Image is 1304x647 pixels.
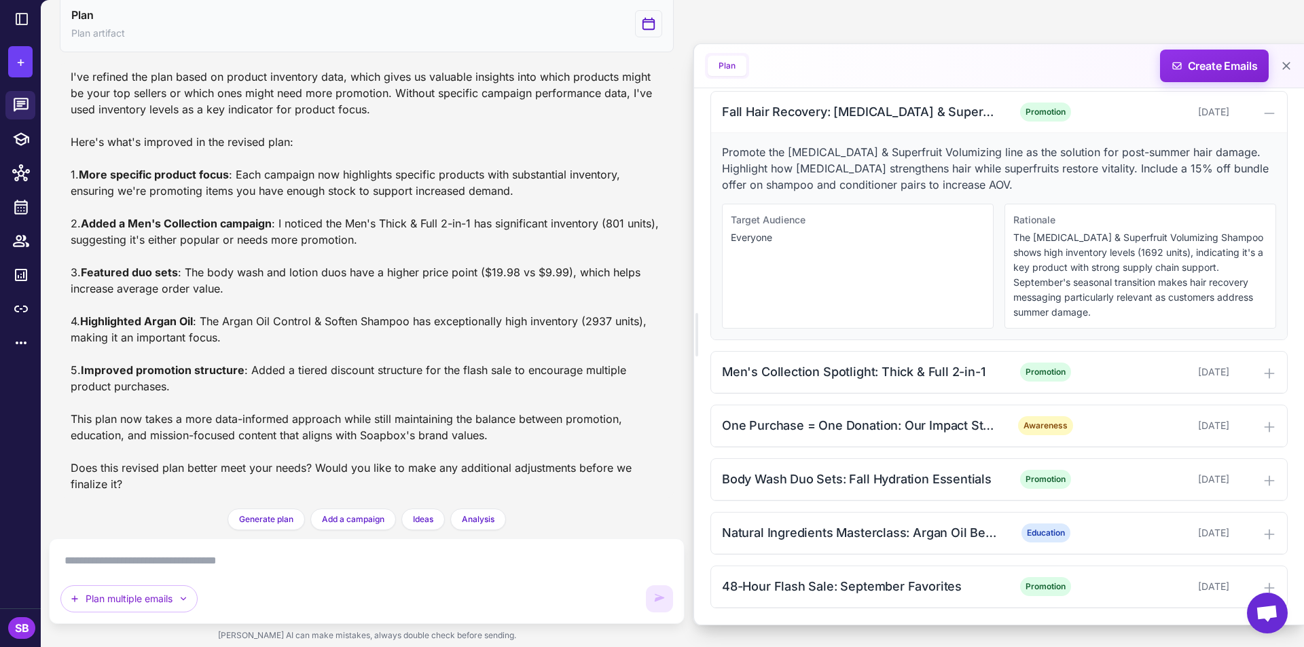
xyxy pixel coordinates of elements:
p: The [MEDICAL_DATA] & Superfruit Volumizing Shampoo shows high inventory levels (1692 units), indi... [1013,230,1267,320]
button: Add a campaign [310,509,396,530]
span: Add a campaign [322,513,384,525]
div: [DATE] [1095,579,1229,594]
span: + [16,52,25,72]
button: Create Emails [1160,50,1269,82]
button: Plan [708,56,746,76]
span: Awareness [1018,416,1073,435]
div: I've refined the plan based on product inventory data, which gives us valuable insights into whic... [71,69,663,492]
p: Everyone [731,230,985,245]
strong: Highlighted Argan Oil [80,314,193,328]
div: [DATE] [1095,418,1229,433]
span: Create Emails [1155,50,1274,82]
div: Men's Collection Spotlight: Thick & Full 2-in-1 [722,363,996,381]
span: Analysis [462,513,494,525]
strong: More specific product focus [79,168,229,181]
div: One Purchase = One Donation: Our Impact Story [722,416,996,435]
span: Ideas [413,513,433,525]
div: Rationale [1013,212,1267,227]
strong: Featured duo sets [81,265,178,279]
strong: Improved promotion structure [81,363,244,377]
div: [DATE] [1095,525,1229,540]
div: Natural Ingredients Masterclass: Argan Oil Benefits [722,523,996,542]
div: 48-Hour Flash Sale: September Favorites [722,577,996,595]
span: Plan [71,7,93,23]
div: Target Audience [731,212,985,227]
div: [DATE] [1095,472,1229,487]
span: Education [1021,523,1070,542]
span: Promotion [1020,103,1071,122]
a: Open chat [1247,593,1288,633]
span: Promotion [1020,577,1071,596]
div: [DATE] [1095,365,1229,380]
div: [PERSON_NAME] AI can make mistakes, always double check before sending. [49,624,685,647]
button: Analysis [450,509,506,530]
button: Plan multiple emails [60,585,198,612]
span: Plan artifact [71,26,125,41]
div: Body Wash Duo Sets: Fall Hydration Essentials [722,470,996,488]
span: Promotion [1020,470,1071,489]
p: Promote the [MEDICAL_DATA] & Superfruit Volumizing line as the solution for post-summer hair dama... [722,144,1276,193]
button: + [8,46,33,77]
button: Generate plan [228,509,305,530]
button: Ideas [401,509,445,530]
strong: Added a Men's Collection campaign [81,217,272,230]
div: SB [8,617,35,639]
div: [DATE] [1095,105,1229,119]
span: Generate plan [239,513,293,525]
div: Fall Hair Recovery: [MEDICAL_DATA] & Superfruit Collection [722,103,996,121]
span: Promotion [1020,363,1071,382]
